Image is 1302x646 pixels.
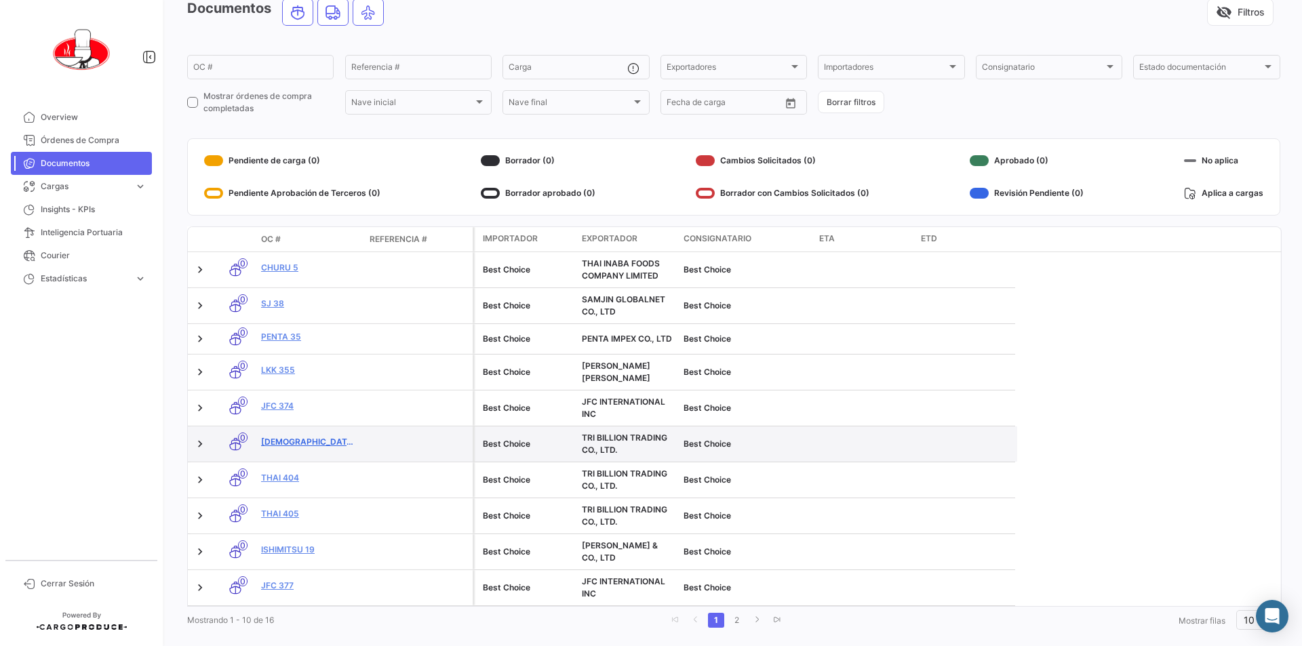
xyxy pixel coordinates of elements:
div: Aprobado (0) [970,150,1084,171]
span: Best Choice [684,510,731,521]
span: Cerrar Sesión [41,578,146,590]
span: 10 [1244,614,1255,626]
div: Pendiente Aprobación de Terceros (0) [204,182,380,204]
a: LKK 355 [261,364,359,376]
span: 0 [238,468,248,479]
a: Documentos [11,152,152,175]
div: Best Choice [483,333,571,345]
span: Órdenes de Compra [41,134,146,146]
a: JFC 377 [261,580,359,592]
span: Courier [41,249,146,262]
button: Borrar filtros [818,91,884,113]
span: 0 [238,258,248,268]
a: Expand/Collapse Row [193,581,207,594]
a: go to last page [769,613,785,628]
span: 0 [238,361,248,371]
span: Mostrar filas [1179,615,1225,626]
div: Best Choice [483,546,571,558]
datatable-header-cell: ETA [814,227,915,251]
a: Expand/Collapse Row [193,263,207,277]
a: Expand/Collapse Row [193,332,207,346]
span: Nave final [509,100,631,109]
datatable-header-cell: Exportador [576,227,678,251]
a: Órdenes de Compra [11,129,152,152]
li: page 2 [726,609,747,632]
a: SJ 38 [261,298,359,310]
span: 0 [238,327,248,338]
div: Borrador con Cambios Solicitados (0) [696,182,869,204]
div: Best Choice [483,402,571,414]
div: Best Choice [483,474,571,486]
a: Insights - KPIs [11,198,152,221]
datatable-header-cell: OC # [256,228,364,251]
span: Estadísticas [41,272,129,285]
a: go to previous page [688,613,704,628]
a: Courier [11,244,152,267]
a: Expand/Collapse Row [193,437,207,451]
a: Expand/Collapse Row [193,545,207,559]
div: Best Choice [483,438,571,450]
div: Best Choice [483,264,571,276]
span: Inteligencia Portuaria [41,226,146,239]
a: Overview [11,106,152,129]
div: [PERSON_NAME] & CO., LTD [582,540,673,564]
a: 2 [728,613,745,628]
div: THAI INABA FOODS COMPANY LIMITED [582,258,673,282]
span: 0 [238,540,248,550]
a: go to first page [667,613,684,628]
datatable-header-cell: Importador [475,227,576,251]
div: Best Choice [483,510,571,522]
span: Best Choice [684,300,731,310]
span: 0 [238,576,248,586]
a: JFC 374 [261,400,359,412]
span: expand_more [134,180,146,193]
span: Cargas [41,180,129,193]
span: Mostrando 1 - 10 de 16 [187,615,274,625]
span: Nave inicial [351,100,473,109]
a: Inteligencia Portuaria [11,221,152,244]
span: Best Choice [684,475,731,485]
div: PENTA IMPEX CO., LTD [582,333,673,345]
span: 0 [238,397,248,407]
a: Expand/Collapse Row [193,365,207,379]
div: Best Choice [483,300,571,312]
div: Pendiente de carga (0) [204,150,380,171]
input: Hasta [701,100,755,109]
span: Best Choice [684,582,731,592]
span: 0 [238,432,248,443]
span: Best Choice [684,264,731,275]
a: Expand/Collapse Row [193,473,207,487]
input: Desde [667,100,691,109]
span: Importador [483,233,538,245]
a: go to next page [749,613,765,628]
span: Exportadores [667,64,789,74]
div: TRI BILLION TRADING CO., LTD. [582,468,673,492]
div: Borrador aprobado (0) [481,182,595,204]
span: Referencia # [370,233,427,245]
a: CHURU 5 [261,262,359,274]
div: [PERSON_NAME] [PERSON_NAME] [582,360,673,384]
a: [DEMOGRAPHIC_DATA] 406 [261,436,359,448]
span: Insights - KPIs [41,203,146,216]
a: Expand/Collapse Row [193,299,207,312]
datatable-header-cell: Modo de Transporte [215,234,256,245]
span: ETD [921,233,937,245]
div: Borrador (0) [481,150,595,171]
div: Best Choice [483,366,571,378]
span: OC # [261,233,281,245]
div: Revisión Pendiente (0) [970,182,1084,204]
div: Aplica a cargas [1184,182,1263,204]
a: THAI 404 [261,472,359,484]
span: Best Choice [684,403,731,413]
datatable-header-cell: Referencia # [364,228,473,251]
div: TRI BILLION TRADING CO., LTD. [582,504,673,528]
span: 0 [238,504,248,514]
a: PENTA 35 [261,331,359,343]
div: No aplica [1184,150,1263,171]
div: SAMJIN GLOBALNET CO., LTD [582,294,673,318]
div: JFC INTERNATIONAL INC [582,576,673,600]
span: ETA [819,233,835,245]
span: Importadores [824,64,946,74]
span: Consignatario [982,64,1104,74]
span: Best Choice [684,367,731,377]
